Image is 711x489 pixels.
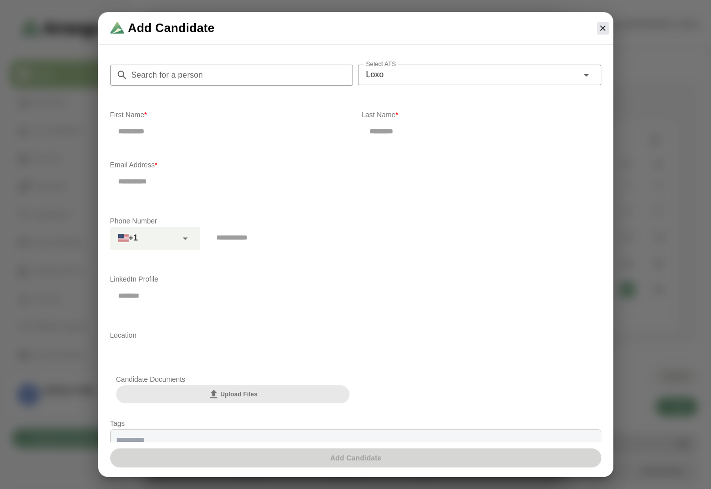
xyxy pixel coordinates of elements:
[128,20,215,36] span: Add Candidate
[366,68,384,81] span: Loxo
[110,109,350,121] p: First Name
[110,417,601,429] p: Tags
[362,109,601,121] p: Last Name
[110,159,601,171] p: Email Address
[116,373,350,385] p: Candidate Documents
[110,329,601,341] p: Location
[110,215,601,227] p: Phone Number
[208,388,257,400] span: Upload Files
[110,273,601,285] p: LinkedIn Profile
[116,385,350,403] button: Upload Files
